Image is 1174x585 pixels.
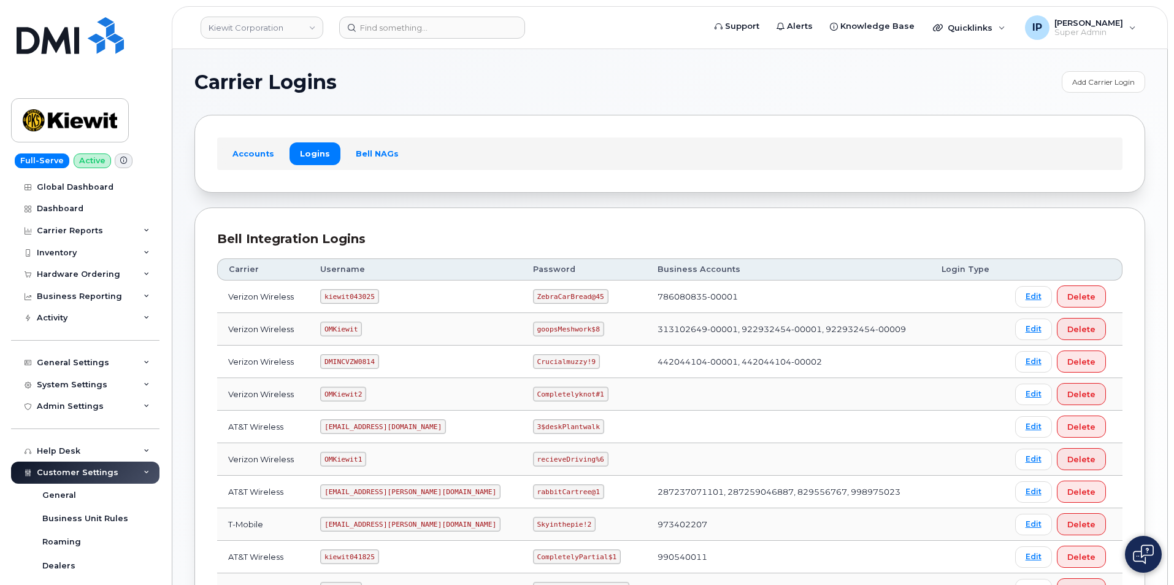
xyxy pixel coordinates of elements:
[194,73,337,91] span: Carrier Logins
[1015,286,1052,308] a: Edit
[533,452,608,467] code: recieveDriving%6
[217,476,309,508] td: AT&T Wireless
[320,387,366,401] code: OMKiewit2
[533,322,604,336] code: goopsMeshwork$8
[533,517,596,532] code: Skyinthepie!2
[320,419,446,434] code: [EMAIL_ADDRESS][DOMAIN_NAME]
[1015,546,1052,568] a: Edit
[930,258,1004,281] th: Login Type
[533,419,604,434] code: 3$deskPlantwalk
[533,387,608,401] code: Completelyknot#1
[533,354,600,369] code: Crucialmuzzy!9
[320,549,378,564] code: kiewit041825
[1015,514,1052,535] a: Edit
[1015,481,1052,503] a: Edit
[646,476,930,508] td: 287237071101, 287259046887, 829556767, 998975023
[320,354,378,369] code: DMINCVZW0814
[1067,454,1095,465] span: Delete
[1067,389,1095,400] span: Delete
[1057,351,1106,373] button: Delete
[646,258,930,281] th: Business Accounts
[217,443,309,476] td: Verizon Wireless
[345,142,409,165] a: Bell NAGs
[1015,416,1052,438] a: Edit
[1057,383,1106,405] button: Delete
[1067,421,1095,433] span: Delete
[1067,519,1095,530] span: Delete
[646,346,930,378] td: 442044104-00001, 442044104-00002
[290,142,340,165] a: Logins
[1067,291,1095,303] span: Delete
[533,289,608,304] code: ZebraCarBread@45
[222,142,285,165] a: Accounts
[1067,323,1095,335] span: Delete
[217,508,309,541] td: T-Mobile
[1015,351,1052,373] a: Edit
[217,541,309,573] td: AT&T Wireless
[217,313,309,346] td: Verizon Wireless
[309,258,522,281] th: Username
[1057,546,1106,568] button: Delete
[1133,544,1154,564] img: Open chat
[217,411,309,443] td: AT&T Wireless
[1057,285,1106,308] button: Delete
[522,258,646,281] th: Password
[1057,513,1106,535] button: Delete
[217,281,309,313] td: Verizon Wireless
[1062,71,1145,93] a: Add Carrier Login
[1015,384,1052,405] a: Edit
[320,322,362,336] code: OMKiewit
[217,378,309,411] td: Verizon Wireless
[320,289,378,304] code: kiewit043025
[646,508,930,541] td: 973402207
[1067,551,1095,563] span: Delete
[1057,318,1106,340] button: Delete
[217,258,309,281] th: Carrier
[217,230,1122,248] div: Bell Integration Logins
[1067,356,1095,368] span: Delete
[1015,319,1052,340] a: Edit
[1067,486,1095,498] span: Delete
[320,452,366,467] code: OMKiewit1
[1057,448,1106,470] button: Delete
[1057,481,1106,503] button: Delete
[320,517,501,532] code: [EMAIL_ADDRESS][PERSON_NAME][DOMAIN_NAME]
[217,346,309,378] td: Verizon Wireless
[646,313,930,346] td: 313102649-00001, 922932454-00001, 922932454-00009
[646,281,930,313] td: 786080835-00001
[533,549,621,564] code: CompletelyPartial$1
[320,484,501,499] code: [EMAIL_ADDRESS][PERSON_NAME][DOMAIN_NAME]
[533,484,604,499] code: rabbitCartree@1
[1057,416,1106,438] button: Delete
[1015,449,1052,470] a: Edit
[646,541,930,573] td: 990540011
